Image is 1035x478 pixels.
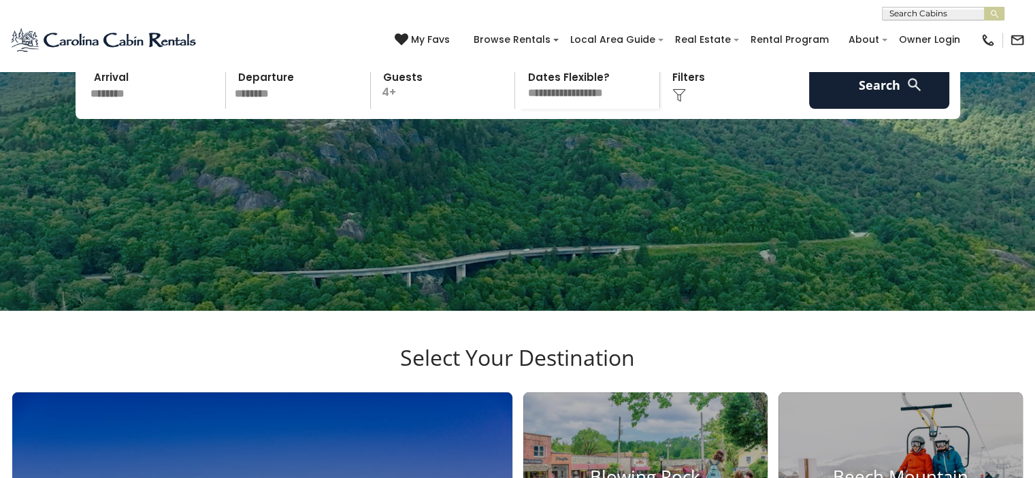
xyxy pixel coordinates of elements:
[563,29,662,50] a: Local Area Guide
[842,29,886,50] a: About
[744,29,836,50] a: Rental Program
[906,76,923,93] img: search-regular-white.png
[672,88,686,102] img: filter--v1.png
[467,29,557,50] a: Browse Rentals
[375,61,515,109] p: 4+
[668,29,738,50] a: Real Estate
[411,33,450,47] span: My Favs
[892,29,967,50] a: Owner Login
[10,27,199,54] img: Blue-2.png
[809,61,950,109] button: Search
[1010,33,1025,48] img: mail-regular-black.png
[10,345,1025,392] h3: Select Your Destination
[981,33,996,48] img: phone-regular-black.png
[395,33,453,48] a: My Favs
